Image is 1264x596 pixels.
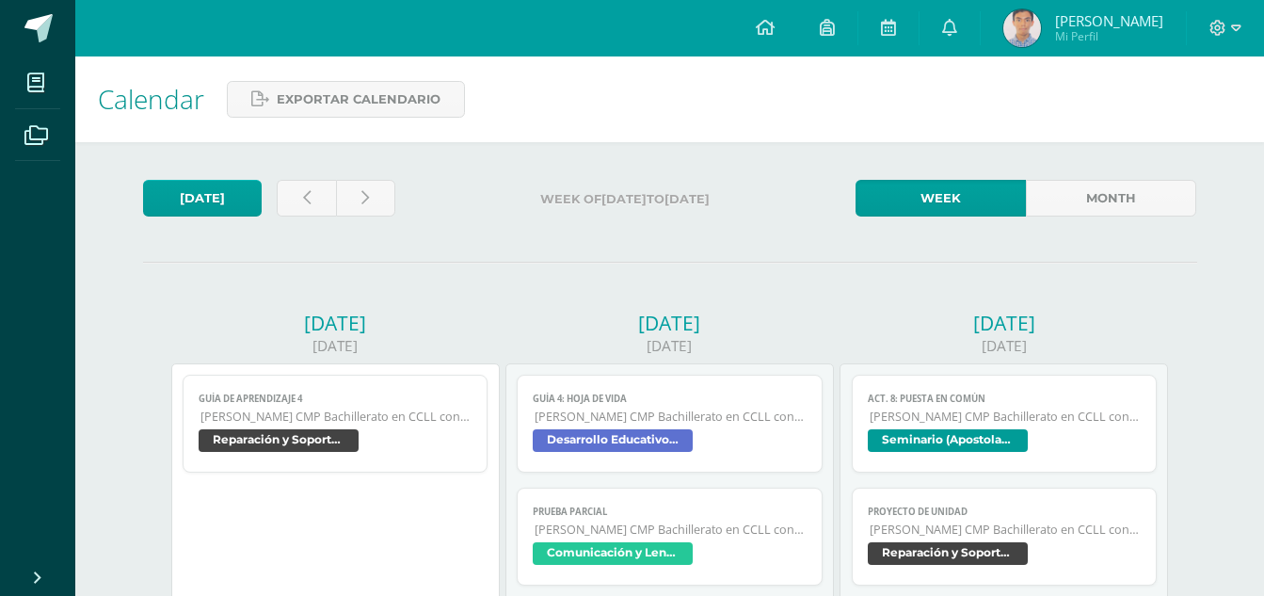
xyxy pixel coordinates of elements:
div: [DATE] [505,310,834,336]
div: [DATE] [840,310,1168,336]
a: Proyecto De Unidad[PERSON_NAME] CMP Bachillerato en CCLL con Orientación en ComputaciónReparación... [852,488,1158,586]
a: Prueba Parcial[PERSON_NAME] CMP Bachillerato en CCLL con Orientación en ComputaciónComunicación y... [517,488,823,586]
span: Reparación y Soporte Técnico CISCO [199,429,359,452]
span: Reparación y Soporte Técnico CISCO [868,542,1028,565]
span: ACT. 8: PUESTA EN COMÚN [868,393,1142,405]
span: GUÍA 4: HOJA DE VIDA [533,393,807,405]
label: Week of to [410,180,840,218]
span: Calendar [98,81,204,117]
span: [PERSON_NAME] CMP Bachillerato en CCLL con Orientación en Computación [535,522,807,538]
span: Exportar calendario [277,82,440,117]
a: Exportar calendario [227,81,465,118]
span: Seminario (Apostolado Juvenil [DEMOGRAPHIC_DATA] -AJS) [868,429,1028,452]
span: [PERSON_NAME] CMP Bachillerato en CCLL con Orientación en Computación [870,522,1142,538]
span: Desarrollo Educativo y Proyecto de Vida [533,429,693,452]
strong: [DATE] [601,192,647,206]
a: GUÍA 4: HOJA DE VIDA[PERSON_NAME] CMP Bachillerato en CCLL con Orientación en ComputaciónDesarrol... [517,375,823,473]
img: 1d09ea9908c0966139a5aa0278cb10d6.png [1003,9,1041,47]
strong: [DATE] [664,192,710,206]
span: Comunicación y Lenguaje L3 Inglés [533,542,693,565]
span: Proyecto De Unidad [868,506,1142,518]
a: ACT. 8: PUESTA EN COMÚN[PERSON_NAME] CMP Bachillerato en CCLL con Orientación en ComputaciónSemin... [852,375,1158,473]
a: [DATE] [143,180,262,217]
div: [DATE] [840,336,1168,356]
div: [DATE] [171,310,500,336]
div: [DATE] [171,336,500,356]
a: Month [1026,180,1196,217]
span: Mi Perfil [1055,28,1163,44]
span: Prueba Parcial [533,506,807,518]
span: [PERSON_NAME] CMP Bachillerato en CCLL con Orientación en Computación [200,409,472,425]
span: [PERSON_NAME] [1055,11,1163,30]
span: Guía de aprendizaje 4 [199,393,472,405]
a: Guía de aprendizaje 4[PERSON_NAME] CMP Bachillerato en CCLL con Orientación en ComputaciónReparac... [183,375,488,473]
span: [PERSON_NAME] CMP Bachillerato en CCLL con Orientación en Computación [870,409,1142,425]
span: [PERSON_NAME] CMP Bachillerato en CCLL con Orientación en Computación [535,409,807,425]
div: [DATE] [505,336,834,356]
a: Week [856,180,1026,217]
